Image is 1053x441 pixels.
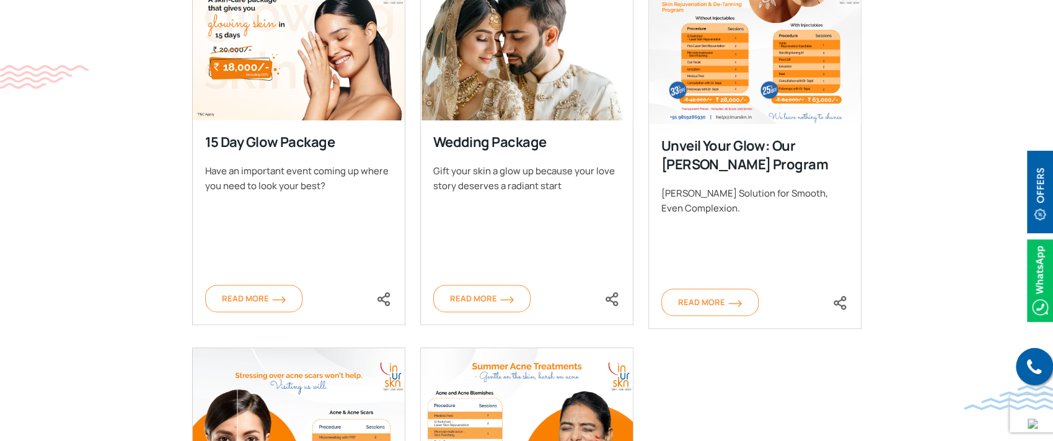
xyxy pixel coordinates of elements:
[205,133,391,151] div: 15 Day Glow Package
[832,295,847,310] img: share
[661,186,848,216] div: [PERSON_NAME] Solution for Smooth, Even Complexion.
[832,295,847,308] a: <div class="socialicons"><span class="close_share"><i class="fa fa-close"></i></span> <a href="ht...
[964,385,1053,410] img: bluewave
[272,296,286,303] img: orange-arrow
[500,296,514,303] img: orange-arrow
[222,293,286,304] span: Read More
[433,164,620,194] div: Gift your skin a glow up because your love story deserves a radiant start
[376,291,391,305] a: <div class="socialicons"><span class="close_share"><i class="fa fa-close"></i></span> <a href="ht...
[205,285,302,312] a: Read Moreorange-arrow
[450,293,514,304] span: Read More
[1027,239,1053,322] img: Whatsappicon
[661,136,847,174] div: Unveil Your Glow: Our [PERSON_NAME] Program
[1028,419,1038,429] img: up-blue-arrow.svg
[661,288,759,316] a: Read Moreorange-arrow
[1027,151,1053,233] img: offerBt
[205,164,392,194] div: Have an important event coming up where you need to look your best?
[1027,272,1053,286] a: Whatsappicon
[728,300,742,307] img: orange-arrow
[376,292,391,306] img: share
[433,133,619,151] div: Wedding Package
[433,285,531,312] a: Read Moreorange-arrow
[604,291,619,305] a: <div class="socialicons"><span class="close_share"><i class="fa fa-close"></i></span> <a href="ht...
[678,296,742,308] span: Read More
[604,292,619,306] img: share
